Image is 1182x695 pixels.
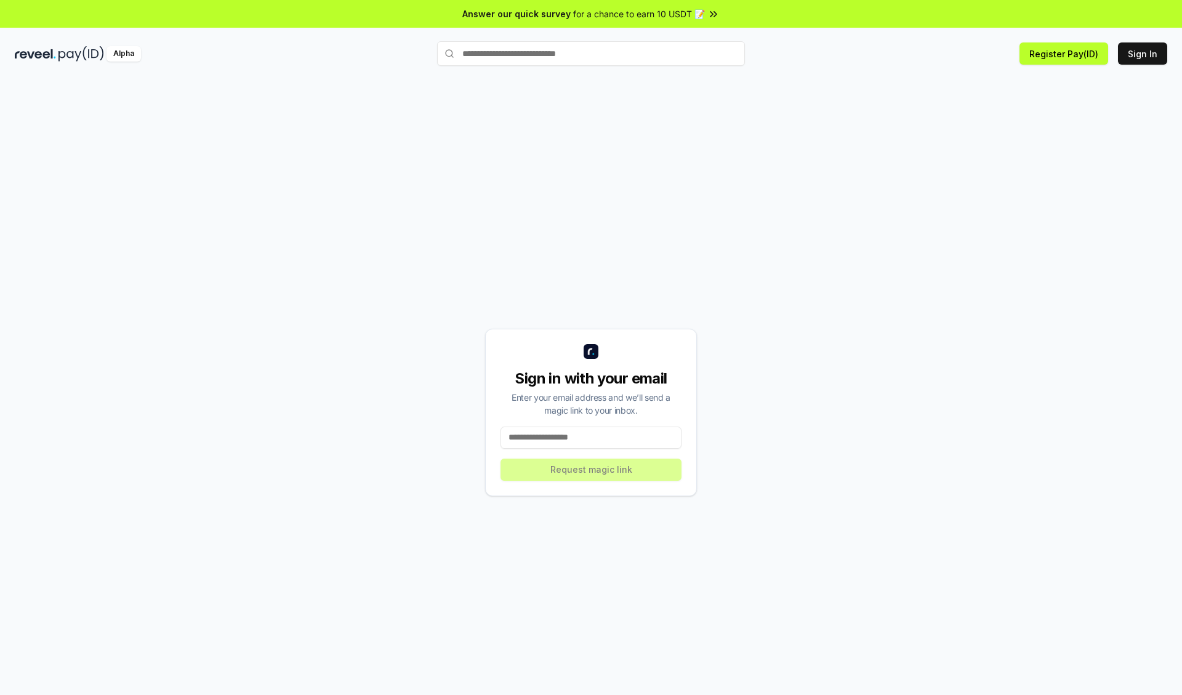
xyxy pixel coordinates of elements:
span: for a chance to earn 10 USDT 📝 [573,7,705,20]
button: Sign In [1118,42,1167,65]
img: logo_small [584,344,598,359]
img: reveel_dark [15,46,56,62]
span: Answer our quick survey [462,7,571,20]
div: Enter your email address and we’ll send a magic link to your inbox. [501,391,681,417]
img: pay_id [58,46,104,62]
button: Register Pay(ID) [1019,42,1108,65]
div: Sign in with your email [501,369,681,388]
div: Alpha [107,46,141,62]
